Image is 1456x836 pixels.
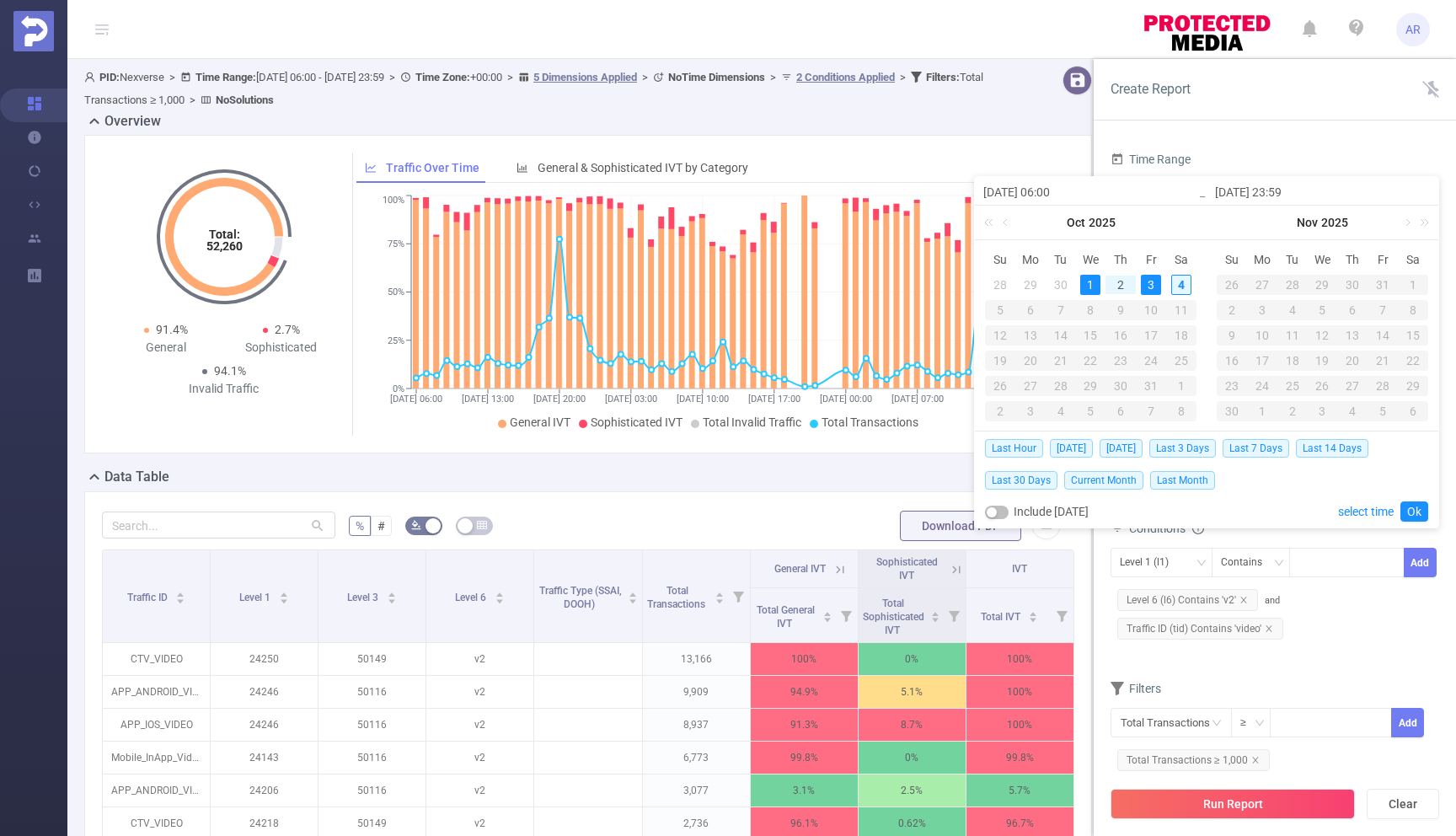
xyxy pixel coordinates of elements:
div: 16 [1105,325,1136,346]
td: October 28, 2025 [1277,272,1308,297]
a: 2025 [1087,206,1117,239]
tspan: 25% [388,335,404,346]
tspan: [DATE] 07:00 [891,394,943,405]
div: 1 [1247,401,1277,421]
td: October 30, 2025 [1337,272,1368,297]
div: 1 [1166,376,1196,396]
span: [DATE] [1050,439,1093,458]
td: October 19, 2025 [985,348,1015,373]
div: 8 [1166,401,1196,421]
span: Sa [1398,252,1428,267]
th: Sat [1398,247,1428,272]
th: Tue [1046,247,1076,272]
div: 16 [1217,351,1247,371]
div: 8 [1076,300,1106,320]
b: No Time Dimensions [668,71,765,83]
div: Contains [1221,549,1274,576]
td: November 1, 2025 [1166,373,1196,399]
h2: Data Table [104,467,169,487]
div: 31 [1136,376,1166,396]
td: October 12, 2025 [985,323,1015,348]
td: October 27, 2025 [1015,373,1046,399]
td: October 31, 2025 [1136,373,1166,399]
th: Thu [1105,247,1136,272]
div: 31 [1368,275,1398,295]
div: 2 [985,401,1015,421]
td: November 17, 2025 [1247,348,1277,373]
div: 26 [1217,275,1247,295]
span: [DATE] [1100,439,1143,458]
div: 22 [1398,351,1428,371]
span: We [1308,252,1338,267]
div: 13 [1337,325,1368,346]
span: Nexverse [DATE] 06:00 - [DATE] 23:59 +00:00 [84,71,983,106]
div: 7 [1136,401,1166,421]
div: 3 [1308,401,1338,421]
tspan: [DATE] 03:00 [604,394,656,405]
a: Nov [1295,206,1319,239]
i: icon: user [84,72,99,83]
div: 4 [1277,300,1308,320]
td: November 12, 2025 [1308,323,1338,348]
div: 3 [1141,275,1161,295]
div: Invalid Traffic [166,380,281,398]
span: Conditions [1129,522,1204,535]
div: 6 [1337,300,1368,320]
div: 24 [1136,351,1166,371]
span: Current Month [1064,471,1143,490]
td: October 8, 2025 [1076,297,1106,323]
span: > [185,94,201,106]
div: Include [DATE] [985,496,1089,528]
td: November 4, 2025 [1277,297,1308,323]
div: 11 [1277,325,1308,346]
td: October 23, 2025 [1105,348,1136,373]
span: Total Transactions [647,585,708,610]
th: Fri [1136,247,1166,272]
div: 4 [1171,275,1191,295]
span: Mo [1015,252,1046,267]
div: 21 [1368,351,1398,371]
td: November 15, 2025 [1398,323,1428,348]
div: 26 [985,376,1015,396]
td: November 1, 2025 [1398,272,1428,297]
td: September 29, 2025 [1015,272,1046,297]
div: 14 [1368,325,1398,346]
span: Last 3 Days [1149,439,1216,458]
div: 27 [1337,376,1368,396]
td: October 25, 2025 [1166,348,1196,373]
span: Tu [1277,252,1308,267]
div: 11 [1166,300,1196,320]
div: 5 [985,300,1015,320]
div: 23 [1105,351,1136,371]
u: 5 Dimensions Applied [533,71,637,83]
a: select time [1338,496,1394,528]
div: 20 [1015,351,1046,371]
td: November 25, 2025 [1277,373,1308,399]
span: Sophisticated IVT [591,415,682,429]
span: General & Sophisticated IVT by Category [538,161,748,174]
div: 26 [1308,376,1338,396]
i: icon: line-chart [365,162,377,174]
div: 6 [1105,401,1136,421]
i: icon: bar-chart [517,162,528,174]
span: # [377,519,385,533]
td: October 28, 2025 [1046,373,1076,399]
h2: Overview [104,111,161,131]
i: Filter menu [942,588,966,642]
div: 27 [1015,376,1046,396]
td: December 1, 2025 [1247,399,1277,424]
td: November 27, 2025 [1337,373,1368,399]
b: Time Range: [195,71,256,83]
span: Th [1105,252,1136,267]
div: 29 [1398,376,1428,396]
span: Last 7 Days [1223,439,1289,458]
td: October 29, 2025 [1308,272,1338,297]
span: General IVT [510,415,570,429]
div: 12 [985,325,1015,346]
td: November 2, 2025 [985,399,1015,424]
td: November 2, 2025 [1217,297,1247,323]
div: 28 [1277,275,1308,295]
div: 29 [1308,275,1338,295]
span: We [1076,252,1106,267]
i: Filter menu [1050,588,1073,642]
